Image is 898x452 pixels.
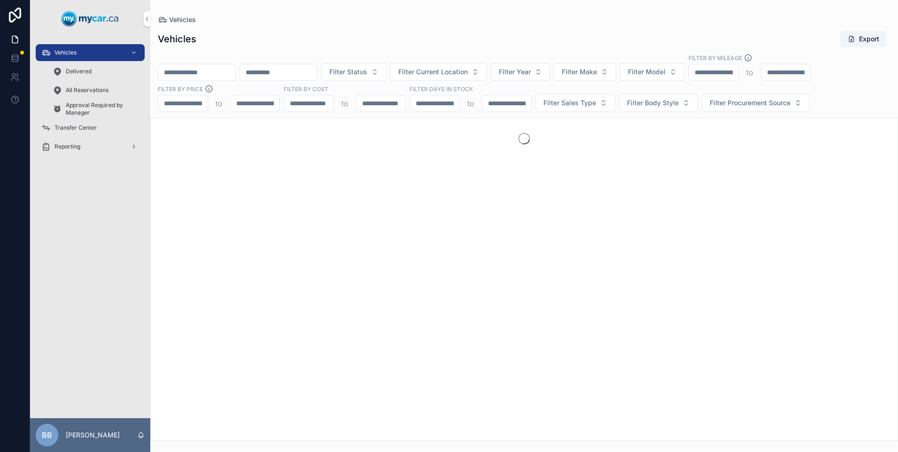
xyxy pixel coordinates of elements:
[66,101,135,117] span: Approval Required by Manager
[491,63,550,81] button: Select Button
[54,143,80,150] span: Reporting
[619,94,698,112] button: Select Button
[499,67,531,77] span: Filter Year
[66,68,92,75] span: Delivered
[627,98,679,108] span: Filter Body Style
[543,98,596,108] span: Filter Sales Type
[47,101,145,117] a: Approval Required by Manager
[47,82,145,99] a: All Reservations
[36,44,145,61] a: Vehicles
[30,38,150,167] div: scrollable content
[54,49,77,56] span: Vehicles
[36,138,145,155] a: Reporting
[66,430,120,440] p: [PERSON_NAME]
[689,54,742,62] label: Filter By Mileage
[535,94,615,112] button: Select Button
[710,98,790,108] span: Filter Procurement Source
[47,63,145,80] a: Delivered
[169,15,196,24] span: Vehicles
[216,98,223,109] p: to
[42,429,52,441] span: BB
[746,67,753,78] p: to
[284,85,328,93] label: FILTER BY COST
[321,63,387,81] button: Select Button
[158,15,196,24] a: Vehicles
[562,67,597,77] span: Filter Make
[36,119,145,136] a: Transfer Center
[554,63,616,81] button: Select Button
[158,85,203,93] label: FILTER BY PRICE
[628,67,666,77] span: Filter Model
[840,31,887,47] button: Export
[341,98,348,109] p: to
[62,11,119,26] img: App logo
[54,124,97,132] span: Transfer Center
[410,85,473,93] label: Filter Days In Stock
[620,63,685,81] button: Select Button
[329,67,367,77] span: Filter Status
[398,67,468,77] span: Filter Current Location
[390,63,487,81] button: Select Button
[702,94,810,112] button: Select Button
[158,32,196,46] h1: Vehicles
[467,98,474,109] p: to
[66,86,108,94] span: All Reservations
